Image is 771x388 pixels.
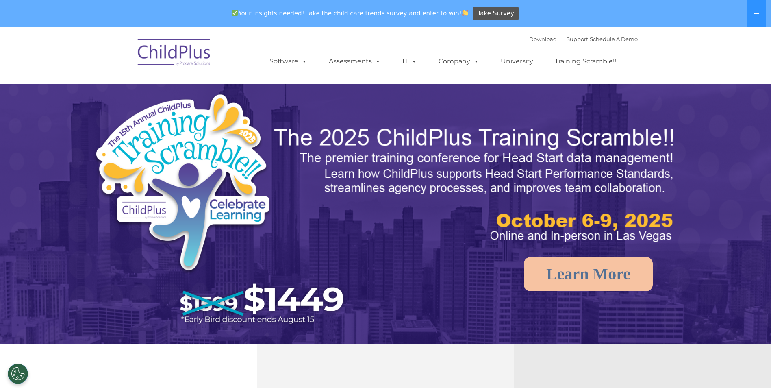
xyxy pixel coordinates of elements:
button: Cookies Settings [8,364,28,384]
a: Download [529,36,557,42]
a: Support [567,36,588,42]
a: IT [394,53,425,70]
span: Last name [113,54,138,60]
a: Schedule A Demo [590,36,638,42]
a: Assessments [321,53,389,70]
span: Phone number [113,87,148,93]
a: Software [261,53,315,70]
a: University [493,53,541,70]
a: Take Survey [473,7,519,21]
a: Learn More [524,257,653,291]
img: 👏 [462,10,468,16]
a: Training Scramble!! [547,53,624,70]
span: Take Survey [478,7,514,21]
span: Your insights needed! Take the child care trends survey and enter to win! [228,5,472,21]
img: ✅ [232,10,238,16]
font: | [529,36,638,42]
a: Company [430,53,487,70]
img: ChildPlus by Procare Solutions [134,33,215,74]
